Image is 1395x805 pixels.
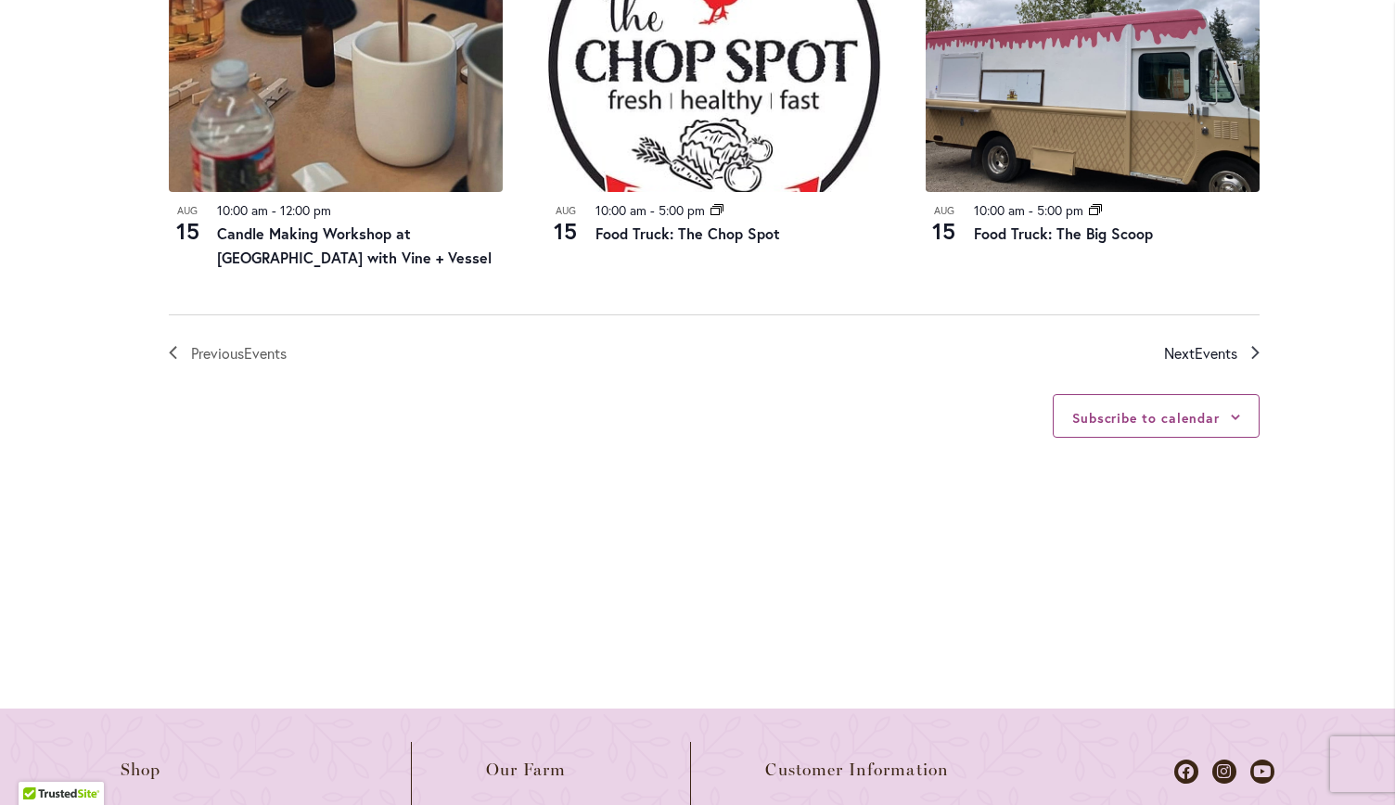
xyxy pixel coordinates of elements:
[1164,341,1237,365] span: Next
[1164,341,1260,365] a: Next Events
[217,201,268,219] time: 10:00 am
[974,224,1153,243] a: Food Truck: The Big Scoop
[650,201,655,219] span: -
[169,341,287,365] a: Previous Events
[244,343,287,363] span: Events
[1212,760,1236,784] a: Dahlias on Instagram
[217,224,492,267] a: Candle Making Workshop at [GEOGRAPHIC_DATA] with Vine + Vessel
[659,201,705,219] time: 5:00 pm
[1072,409,1220,427] button: Subscribe to calendar
[595,201,646,219] time: 10:00 am
[1195,343,1237,363] span: Events
[169,203,206,219] span: Aug
[169,215,206,247] span: 15
[974,201,1025,219] time: 10:00 am
[1174,760,1198,784] a: Dahlias on Facebook
[191,341,287,365] span: Previous
[1029,201,1033,219] span: -
[547,215,584,247] span: 15
[272,201,276,219] span: -
[765,760,949,779] span: Customer Information
[486,760,566,779] span: Our Farm
[280,201,331,219] time: 12:00 pm
[547,203,584,219] span: Aug
[926,203,963,219] span: Aug
[1250,760,1274,784] a: Dahlias on Youtube
[595,224,780,243] a: Food Truck: The Chop Spot
[1037,201,1083,219] time: 5:00 pm
[14,739,66,791] iframe: Launch Accessibility Center
[121,760,161,779] span: Shop
[926,215,963,247] span: 15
